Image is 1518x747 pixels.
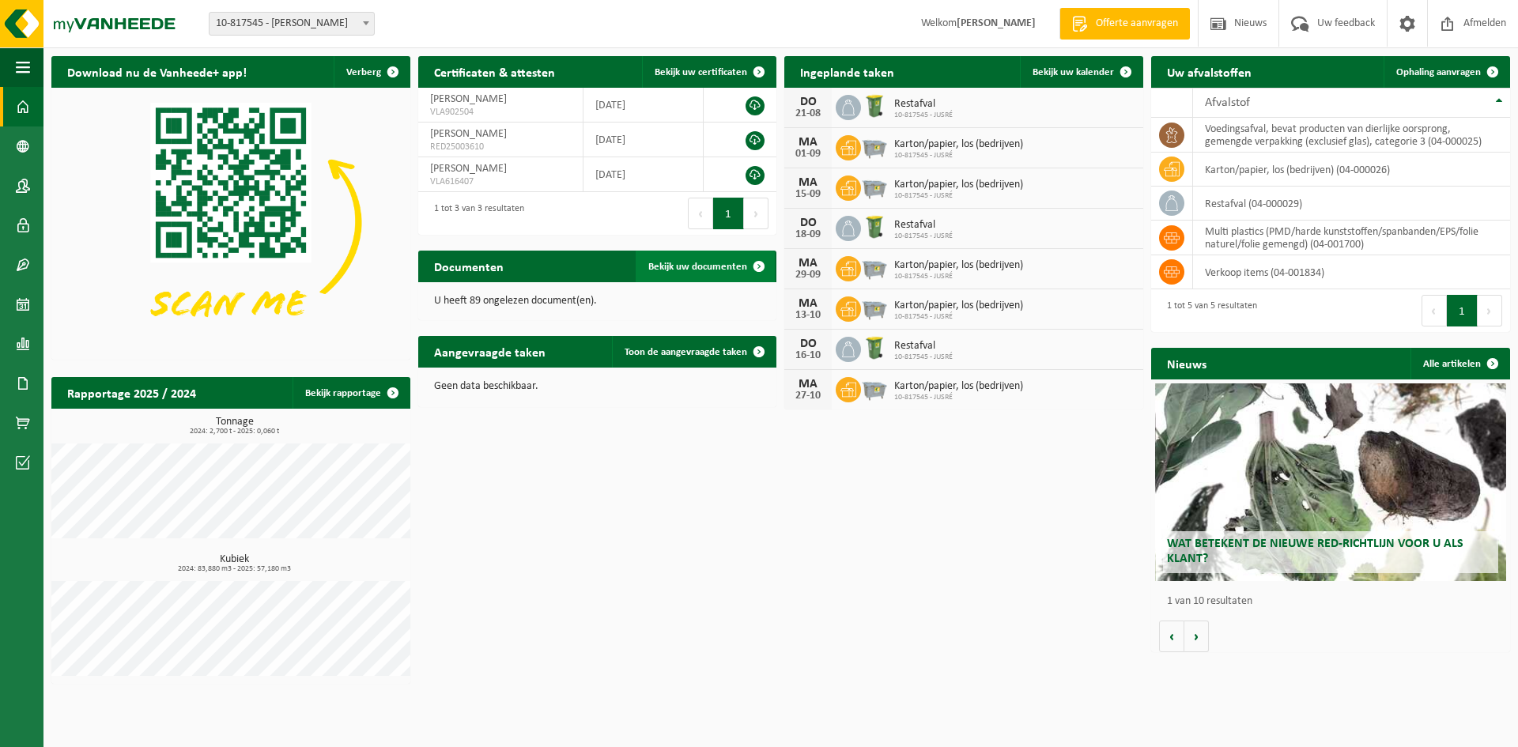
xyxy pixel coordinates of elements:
[894,353,953,362] span: 10-817545 - JUSRÉ
[51,88,410,357] img: Download de VHEPlus App
[894,380,1023,393] span: Karton/papier, los (bedrijven)
[1159,621,1184,652] button: Vorige
[792,217,824,229] div: DO
[1167,596,1502,607] p: 1 van 10 resultaten
[894,340,953,353] span: Restafval
[1410,348,1509,379] a: Alle artikelen
[861,213,888,240] img: WB-0240-HPE-GN-50
[894,300,1023,312] span: Karton/papier, los (bedrijven)
[1020,56,1142,88] a: Bekijk uw kalender
[430,128,507,140] span: [PERSON_NAME]
[1384,56,1509,88] a: Ophaling aanvragen
[894,219,953,232] span: Restafval
[625,347,747,357] span: Toon de aangevraagde taken
[51,56,262,87] h2: Download nu de Vanheede+ app!
[346,67,381,77] span: Verberg
[792,257,824,270] div: MA
[792,350,824,361] div: 16-10
[861,375,888,402] img: WB-2500-GAL-GY-01
[894,179,1023,191] span: Karton/papier, los (bedrijven)
[792,229,824,240] div: 18-09
[894,259,1023,272] span: Karton/papier, los (bedrijven)
[583,123,704,157] td: [DATE]
[293,377,409,409] a: Bekijk rapportage
[59,428,410,436] span: 2024: 2,700 t - 2025: 0,060 t
[418,251,519,281] h2: Documenten
[430,93,507,105] span: [PERSON_NAME]
[1193,118,1510,153] td: voedingsafval, bevat producten van dierlijke oorsprong, gemengde verpakking (exclusief glas), cat...
[642,56,775,88] a: Bekijk uw certificaten
[430,163,507,175] span: [PERSON_NAME]
[1184,621,1209,652] button: Volgende
[1396,67,1481,77] span: Ophaling aanvragen
[744,198,768,229] button: Next
[418,56,571,87] h2: Certificaten & attesten
[792,96,824,108] div: DO
[1447,295,1478,326] button: 1
[713,198,744,229] button: 1
[59,417,410,436] h3: Tonnage
[426,196,524,231] div: 1 tot 3 van 3 resultaten
[648,262,747,272] span: Bekijk uw documenten
[792,270,824,281] div: 29-09
[792,297,824,310] div: MA
[655,67,747,77] span: Bekijk uw certificaten
[894,272,1023,281] span: 10-817545 - JUSRÉ
[434,381,761,392] p: Geen data beschikbaar.
[1151,56,1267,87] h2: Uw afvalstoffen
[957,17,1036,29] strong: [PERSON_NAME]
[418,336,561,367] h2: Aangevraagde taken
[636,251,775,282] a: Bekijk uw documenten
[792,149,824,160] div: 01-09
[1193,255,1510,289] td: verkoop items (04-001834)
[792,390,824,402] div: 27-10
[210,13,374,35] span: 10-817545 - JUSRÉ - BEERNEM
[1033,67,1114,77] span: Bekijk uw kalender
[59,554,410,573] h3: Kubiek
[334,56,409,88] button: Verberg
[894,111,953,120] span: 10-817545 - JUSRÉ
[59,565,410,573] span: 2024: 83,880 m3 - 2025: 57,180 m3
[792,338,824,350] div: DO
[1478,295,1502,326] button: Next
[894,232,953,241] span: 10-817545 - JUSRÉ
[894,138,1023,151] span: Karton/papier, los (bedrijven)
[583,157,704,192] td: [DATE]
[1193,187,1510,221] td: restafval (04-000029)
[792,310,824,321] div: 13-10
[430,141,571,153] span: RED25003610
[209,12,375,36] span: 10-817545 - JUSRÉ - BEERNEM
[894,191,1023,201] span: 10-817545 - JUSRÉ
[861,254,888,281] img: WB-2500-GAL-GY-01
[792,189,824,200] div: 15-09
[784,56,910,87] h2: Ingeplande taken
[894,98,953,111] span: Restafval
[861,133,888,160] img: WB-2500-GAL-GY-01
[1155,383,1507,581] a: Wat betekent de nieuwe RED-richtlijn voor u als klant?
[861,334,888,361] img: WB-0240-HPE-GN-50
[1205,96,1250,109] span: Afvalstof
[1092,16,1182,32] span: Offerte aanvragen
[434,296,761,307] p: U heeft 89 ongelezen document(en).
[861,173,888,200] img: WB-2500-GAL-GY-01
[688,198,713,229] button: Previous
[894,312,1023,322] span: 10-817545 - JUSRÉ
[894,393,1023,402] span: 10-817545 - JUSRÉ
[430,106,571,119] span: VLA902504
[792,136,824,149] div: MA
[861,294,888,321] img: WB-2500-GAL-GY-01
[51,377,212,408] h2: Rapportage 2025 / 2024
[792,176,824,189] div: MA
[1151,348,1222,379] h2: Nieuws
[861,92,888,119] img: WB-0240-HPE-GN-50
[894,151,1023,160] span: 10-817545 - JUSRÉ
[430,175,571,188] span: VLA616407
[1159,293,1257,328] div: 1 tot 5 van 5 resultaten
[612,336,775,368] a: Toon de aangevraagde taken
[1167,538,1463,565] span: Wat betekent de nieuwe RED-richtlijn voor u als klant?
[1193,221,1510,255] td: multi plastics (PMD/harde kunststoffen/spanbanden/EPS/folie naturel/folie gemengd) (04-001700)
[583,88,704,123] td: [DATE]
[1059,8,1190,40] a: Offerte aanvragen
[1422,295,1447,326] button: Previous
[1193,153,1510,187] td: karton/papier, los (bedrijven) (04-000026)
